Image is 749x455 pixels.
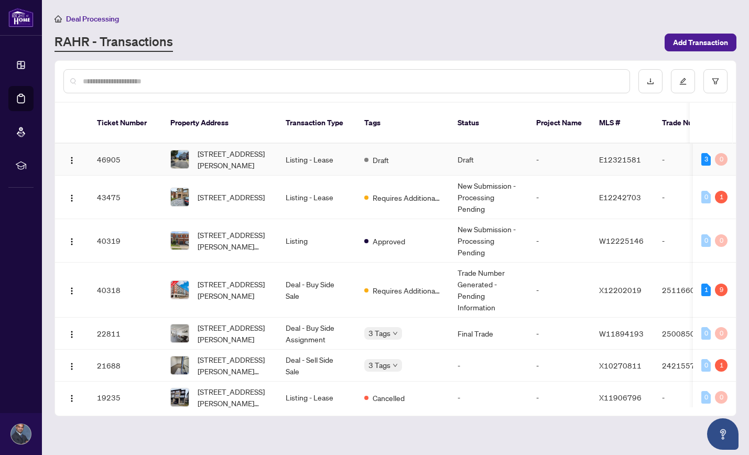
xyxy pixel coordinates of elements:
td: - [528,318,591,350]
div: 0 [701,359,711,372]
img: thumbnail-img [171,188,189,206]
span: E12242703 [599,192,641,202]
span: Add Transaction [673,34,728,51]
span: X12202019 [599,285,642,295]
th: Project Name [528,103,591,144]
div: 0 [701,391,711,404]
span: 3 Tags [368,359,390,371]
td: 43475 [89,176,162,219]
td: - [654,219,727,263]
img: Logo [68,394,76,403]
img: thumbnail-img [171,281,189,299]
span: X10270811 [599,361,642,370]
span: E12321581 [599,155,641,164]
span: Draft [373,154,389,166]
div: 9 [715,284,728,296]
img: Logo [68,237,76,246]
td: Deal - Buy Side Sale [277,263,356,318]
button: download [638,69,663,93]
span: [STREET_ADDRESS][PERSON_NAME][PERSON_NAME] [198,386,269,409]
td: 40318 [89,263,162,318]
img: Logo [68,194,76,202]
th: MLS # [591,103,654,144]
a: RAHR - Transactions [55,33,173,52]
span: [STREET_ADDRESS][PERSON_NAME][PERSON_NAME] [198,229,269,252]
td: 2511660 [654,263,727,318]
td: Listing - Lease [277,382,356,414]
span: filter [712,78,719,85]
div: 0 [701,234,711,247]
img: thumbnail-img [171,356,189,374]
div: 0 [715,153,728,166]
td: 2421557 [654,350,727,382]
span: home [55,15,62,23]
img: Profile Icon [11,424,31,444]
span: [STREET_ADDRESS][PERSON_NAME][PERSON_NAME] [198,354,269,377]
img: Logo [68,156,76,165]
span: Requires Additional Docs [373,192,441,203]
img: logo [8,8,34,27]
td: - [528,219,591,263]
td: New Submission - Processing Pending [449,176,528,219]
td: - [449,382,528,414]
td: Listing - Lease [277,176,356,219]
button: Logo [63,232,80,249]
th: Property Address [162,103,277,144]
button: Add Transaction [665,34,736,51]
div: 0 [715,391,728,404]
td: 2500850 [654,318,727,350]
th: Ticket Number [89,103,162,144]
span: X11906796 [599,393,642,402]
button: edit [671,69,695,93]
div: 1 [701,284,711,296]
td: 21688 [89,350,162,382]
td: - [654,382,727,414]
td: 40319 [89,219,162,263]
span: download [647,78,654,85]
td: Listing - Lease [277,144,356,176]
td: - [528,382,591,414]
td: - [528,144,591,176]
td: Deal - Buy Side Assignment [277,318,356,350]
span: W12225146 [599,236,644,245]
div: 3 [701,153,711,166]
th: Status [449,103,528,144]
td: - [654,176,727,219]
div: 0 [715,234,728,247]
div: 0 [715,327,728,340]
span: [STREET_ADDRESS] [198,191,265,203]
span: W11894193 [599,329,644,338]
span: [STREET_ADDRESS][PERSON_NAME] [198,278,269,301]
span: Cancelled [373,392,405,404]
button: Logo [63,281,80,298]
div: 0 [701,191,711,203]
img: thumbnail-img [171,324,189,342]
td: Deal - Sell Side Sale [277,350,356,382]
button: filter [703,69,728,93]
th: Tags [356,103,449,144]
td: Listing [277,219,356,263]
button: Logo [63,151,80,168]
td: Draft [449,144,528,176]
img: thumbnail-img [171,232,189,250]
img: thumbnail-img [171,150,189,168]
td: Trade Number Generated - Pending Information [449,263,528,318]
th: Trade Number [654,103,727,144]
span: down [393,331,398,336]
td: 22811 [89,318,162,350]
td: - [654,144,727,176]
td: Final Trade [449,318,528,350]
span: [STREET_ADDRESS][PERSON_NAME] [198,322,269,345]
span: Deal Processing [66,14,119,24]
span: edit [679,78,687,85]
td: - [528,176,591,219]
button: Logo [63,389,80,406]
button: Logo [63,357,80,374]
div: 1 [715,191,728,203]
div: 0 [701,327,711,340]
div: 1 [715,359,728,372]
span: Requires Additional Docs [373,285,441,296]
button: Open asap [707,418,739,450]
img: Logo [68,362,76,371]
span: [STREET_ADDRESS][PERSON_NAME] [198,148,269,171]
